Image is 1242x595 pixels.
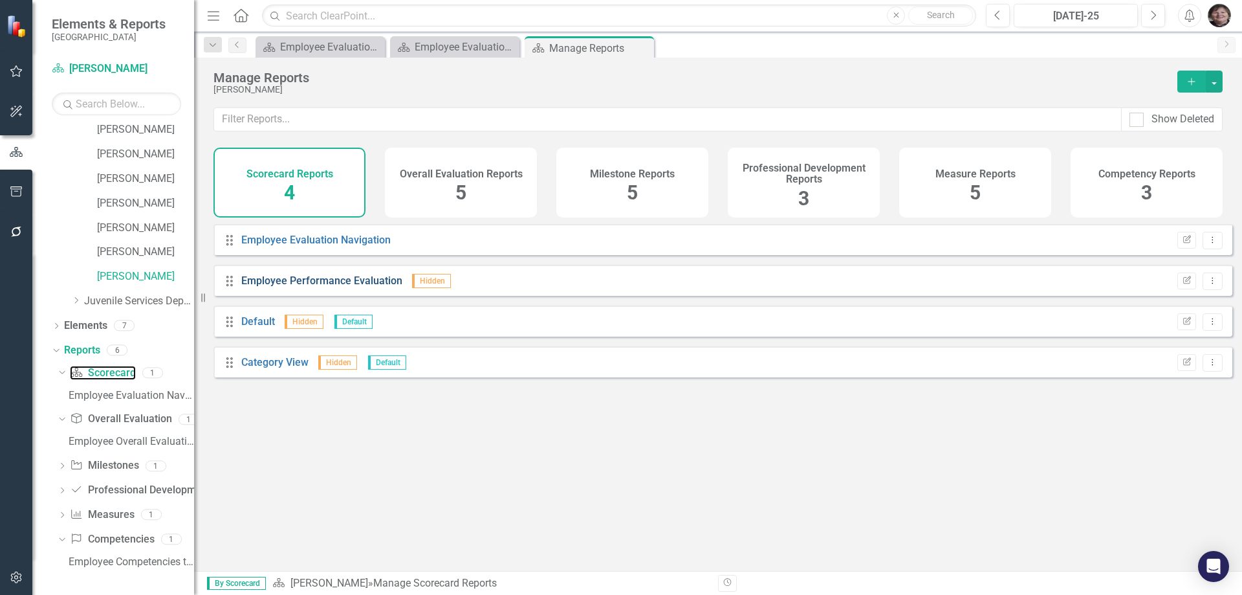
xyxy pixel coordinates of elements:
input: Filter Reports... [213,107,1122,131]
div: Employee Overall Evaluation to Update [69,436,194,447]
div: Manage Reports [213,71,1164,85]
h4: Milestone Reports [590,168,675,180]
a: Employee Evaluation Navigation [241,234,391,246]
small: [GEOGRAPHIC_DATA] [52,32,166,42]
a: Employee Competencies to Update [65,552,194,572]
a: [PERSON_NAME] [97,196,194,211]
span: 3 [798,187,809,210]
a: Employee Overall Evaluation to Update [65,431,194,452]
span: 5 [455,181,466,204]
div: 1 [142,367,163,378]
div: Employee Evaluation Navigation [280,39,382,55]
div: Employee Evaluation Navigation [69,390,194,401]
a: Default [241,315,275,328]
span: Elements & Reports [52,16,166,32]
a: [PERSON_NAME] [97,269,194,284]
div: 7 [114,320,135,331]
div: Open Intercom Messenger [1198,551,1229,582]
div: 1 [141,510,162,521]
div: Show Deleted [1151,112,1214,127]
a: Employee Evaluation Navigation [393,39,516,55]
h4: Measure Reports [935,168,1016,180]
span: Hidden [318,355,357,370]
div: 6 [107,344,127,355]
input: Search ClearPoint... [262,5,976,27]
a: Professional Development [70,483,210,498]
a: Scorecard [70,366,135,381]
a: Overall Evaluation [70,412,171,427]
h4: Scorecard Reports [246,168,333,180]
a: Competencies [70,532,154,547]
div: [DATE]-25 [1018,8,1133,24]
span: 4 [284,181,295,204]
img: Joni Reynolds [1208,4,1231,27]
div: [PERSON_NAME] [213,85,1164,95]
span: Hidden [412,274,451,288]
button: [DATE]-25 [1014,4,1138,27]
input: Search Below... [52,93,181,115]
div: Employee Competencies to Update [69,556,194,568]
a: Juvenile Services Department [84,294,194,309]
span: Default [334,315,373,329]
a: [PERSON_NAME] [97,122,194,137]
span: Default [368,355,406,370]
span: Search [927,10,955,20]
div: Employee Evaluation Navigation [415,39,516,55]
a: [PERSON_NAME] [97,147,194,162]
a: [PERSON_NAME] [52,62,181,76]
a: Employee Evaluation Navigation [65,385,194,405]
button: Search [908,6,973,25]
a: Elements [64,319,107,333]
div: Manage Reports [549,40,651,56]
h4: Professional Development Reports [735,163,872,185]
span: By Scorecard [207,577,266,590]
div: » Manage Scorecard Reports [272,576,708,591]
a: Employee Evaluation Navigation [259,39,382,55]
a: Category View [241,356,309,368]
span: 5 [970,181,981,204]
a: Reports [64,343,100,358]
a: [PERSON_NAME] [97,245,194,260]
a: [PERSON_NAME] [97,172,194,186]
a: Measures [70,508,134,522]
a: [PERSON_NAME] [290,577,368,589]
a: Milestones [70,458,138,473]
div: 1 [179,414,199,425]
div: 1 [146,460,166,471]
a: [PERSON_NAME] [97,221,194,236]
h4: Competency Reports [1098,168,1195,180]
img: ClearPoint Strategy [6,15,29,38]
div: 1 [161,534,182,545]
span: 3 [1141,181,1152,204]
a: Employee Performance Evaluation [241,275,402,287]
span: Hidden [285,315,323,329]
span: 5 [627,181,638,204]
h4: Overall Evaluation Reports [400,168,523,180]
